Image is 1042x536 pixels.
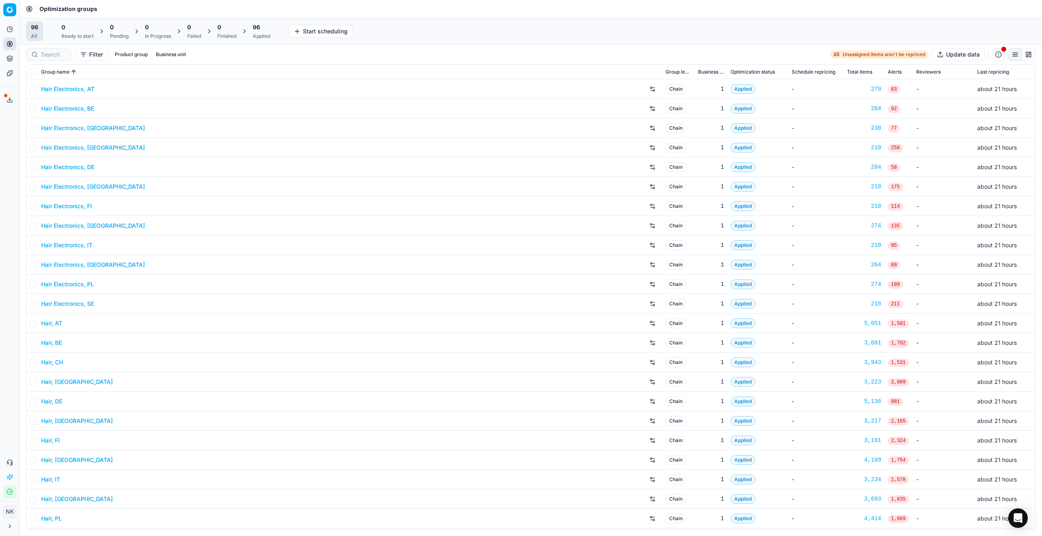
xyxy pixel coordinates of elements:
div: 1 [698,319,724,327]
td: - [788,177,844,196]
div: 210 [847,241,881,249]
a: 264 [847,105,881,113]
span: Chain [665,455,686,465]
nav: breadcrumb [39,5,97,13]
span: about 21 hours [977,378,1017,385]
span: 1,578 [888,476,909,484]
a: 230 [847,124,881,132]
span: 96 [31,23,38,31]
td: - [788,353,844,372]
span: Group name [41,69,70,75]
span: 96 [253,23,260,31]
span: Applied [731,123,755,133]
span: Chain [665,221,686,231]
span: about 21 hours [977,261,1017,268]
button: Sorted by Group name ascending [70,68,78,76]
span: Applied [731,377,755,387]
span: 981 [888,398,903,406]
div: 210 [847,300,881,308]
div: 274 [847,222,881,230]
span: Reviewers [916,69,941,75]
a: Hair Electronics, [GEOGRAPHIC_DATA] [41,261,145,269]
span: 109 [888,281,903,289]
span: Applied [731,84,755,94]
a: Hair, PL [41,514,62,523]
div: 279 [847,85,881,93]
a: Hair Electronics, IT [41,241,92,249]
span: Applied [731,436,755,445]
a: Hair, IT [41,475,60,484]
span: about 21 hours [977,417,1017,424]
td: - [913,177,974,196]
span: Applied [731,416,755,426]
a: 3,191 [847,436,881,444]
div: 1 [698,436,724,444]
div: 4,109 [847,456,881,464]
div: 1 [698,300,724,308]
button: Update data [932,48,985,61]
span: Schedule repricing [792,69,835,75]
span: Chain [665,318,686,328]
span: Optimization groups [39,5,97,13]
td: - [788,99,844,118]
td: - [788,138,844,157]
div: 210 [847,183,881,191]
span: Group level [665,69,692,75]
td: - [788,118,844,138]
td: - [913,372,974,392]
td: - [913,294,974,314]
div: Open Intercom Messenger [1008,508,1028,528]
span: about 21 hours [977,105,1017,112]
span: 1,501 [888,320,909,328]
div: Pending [110,33,129,39]
a: 210 [847,202,881,210]
td: - [913,216,974,235]
div: 1 [698,417,724,425]
div: 3,223 [847,378,881,386]
span: about 21 hours [977,281,1017,288]
a: 4,414 [847,514,881,523]
a: 264 [847,261,881,269]
span: about 21 hours [977,203,1017,209]
a: Hair, AT [41,319,62,327]
span: Applied [731,455,755,465]
span: 1,531 [888,359,909,367]
span: Chain [665,201,686,211]
div: 210 [847,144,881,152]
a: 3,943 [847,358,881,366]
div: 3,217 [847,417,881,425]
span: about 21 hours [977,242,1017,248]
div: 3,693 [847,495,881,503]
a: 35Unassigned items won't be repriced [830,50,928,59]
span: Chain [665,240,686,250]
span: Applied [731,240,755,250]
a: Hair, [GEOGRAPHIC_DATA] [41,417,113,425]
span: Applied [731,143,755,153]
td: - [788,431,844,450]
span: Chain [665,84,686,94]
a: Hair Electronics, AT [41,85,94,93]
td: - [913,314,974,333]
a: Hair Electronics, DE [41,163,94,171]
input: Search [41,50,66,59]
div: 1 [698,144,724,152]
span: 77 [888,124,900,133]
span: Chain [665,436,686,445]
div: 1 [698,280,724,288]
span: Applied [731,104,755,113]
td: - [788,489,844,509]
a: Hair Electronics, BE [41,105,94,113]
td: - [913,275,974,294]
span: 1,702 [888,339,909,347]
div: 5,051 [847,319,881,327]
td: - [788,470,844,489]
div: 1 [698,397,724,405]
div: Ready to start [61,33,94,39]
span: 0 [187,23,191,31]
span: about 21 hours [977,124,1017,131]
